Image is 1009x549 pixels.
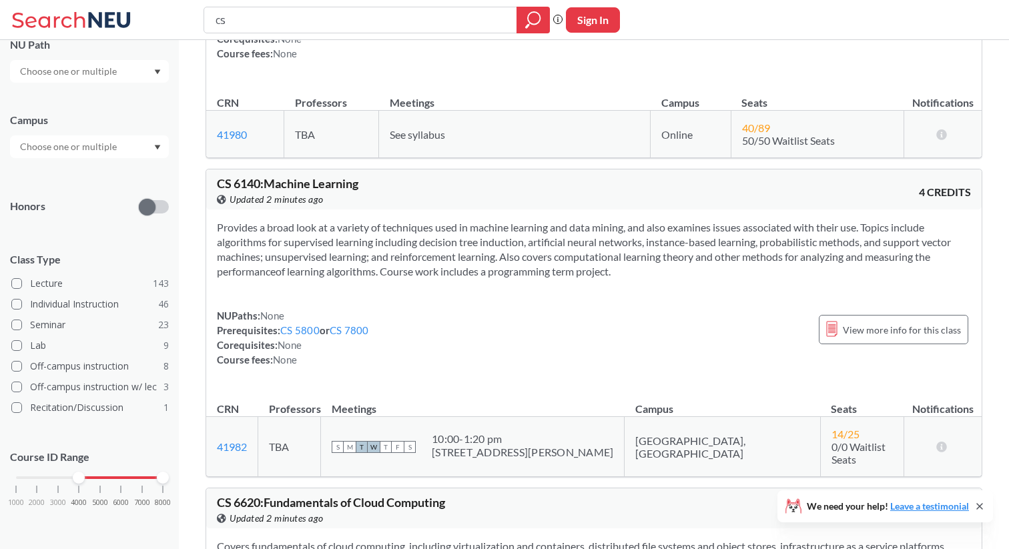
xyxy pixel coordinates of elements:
span: 7000 [134,499,150,506]
a: CS 5800 [280,324,320,336]
span: 14 / 25 [831,428,860,440]
span: 3000 [50,499,66,506]
span: CS 6620 : Fundamentals of Cloud Computing [217,495,445,510]
label: Individual Instruction [11,296,169,313]
label: Lecture [11,275,169,292]
span: 2000 [29,499,45,506]
span: CS 6140 : Machine Learning [217,176,358,191]
span: S [404,441,416,453]
span: Class Type [10,252,169,267]
span: 46 [158,297,169,312]
th: Campus [651,82,731,111]
div: Dropdown arrow [10,60,169,83]
th: Campus [625,388,820,417]
span: 50/50 Waitlist Seats [742,134,835,147]
span: 3 [163,380,169,394]
span: Updated 2 minutes ago [230,192,324,207]
span: None [273,47,297,59]
span: 6000 [113,499,129,506]
div: [STREET_ADDRESS][PERSON_NAME] [432,446,613,459]
span: None [273,354,297,366]
span: T [356,441,368,453]
th: Meetings [379,82,651,111]
span: 0/0 Waitlist Seats [831,440,886,466]
span: 23 [158,318,169,332]
a: CS 7800 [330,324,369,336]
div: CRN [217,402,239,416]
input: Choose one or multiple [13,139,125,155]
p: Honors [10,199,45,214]
span: 1000 [8,499,24,506]
div: Dropdown arrow [10,135,169,158]
span: 4000 [71,499,87,506]
div: NU Path [10,37,169,52]
label: Off-campus instruction [11,358,169,375]
button: Sign In [566,7,620,33]
a: 41980 [217,128,247,141]
span: 8000 [155,499,171,506]
span: 9 [163,338,169,353]
span: S [332,441,344,453]
span: None [278,339,302,351]
span: 8 [163,359,169,374]
span: M [344,441,356,453]
span: See syllabus [390,128,445,141]
span: Updated 2 minutes ago [230,511,324,526]
div: 10:00 - 1:20 pm [432,432,613,446]
a: 41982 [217,440,247,453]
th: Meetings [321,388,625,417]
th: Notifications [904,388,982,417]
div: magnifying glass [517,7,550,33]
th: Seats [731,82,904,111]
svg: magnifying glass [525,11,541,29]
label: Recitation/Discussion [11,399,169,416]
p: Course ID Range [10,450,169,465]
span: 40 / 89 [742,121,770,134]
label: Off-campus instruction w/ lec [11,378,169,396]
label: Seminar [11,316,169,334]
label: Lab [11,337,169,354]
span: 143 [153,276,169,291]
span: F [392,441,404,453]
th: Professors [284,82,379,111]
th: Notifications [904,82,982,111]
div: NUPaths: Prerequisites: or Corequisites: Course fees: [217,308,369,367]
th: Seats [820,388,904,417]
a: Leave a testimonial [890,500,969,512]
span: None [260,310,284,322]
span: T [380,441,392,453]
span: 5000 [92,499,108,506]
span: View more info for this class [843,322,961,338]
span: We need your help! [807,502,969,511]
svg: Dropdown arrow [154,69,161,75]
span: W [368,441,380,453]
input: Choose one or multiple [13,63,125,79]
svg: Dropdown arrow [154,145,161,150]
td: [GEOGRAPHIC_DATA], [GEOGRAPHIC_DATA] [625,417,820,477]
td: TBA [284,111,379,158]
span: 1 [163,400,169,415]
span: 4 CREDITS [919,185,971,199]
th: Professors [258,388,321,417]
td: TBA [258,417,321,477]
div: Campus [10,113,169,127]
section: Provides a broad look at a variety of techniques used in machine learning and data mining, and al... [217,220,971,279]
div: CRN [217,95,239,110]
input: Class, professor, course number, "phrase" [214,9,507,31]
td: Online [651,111,731,158]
